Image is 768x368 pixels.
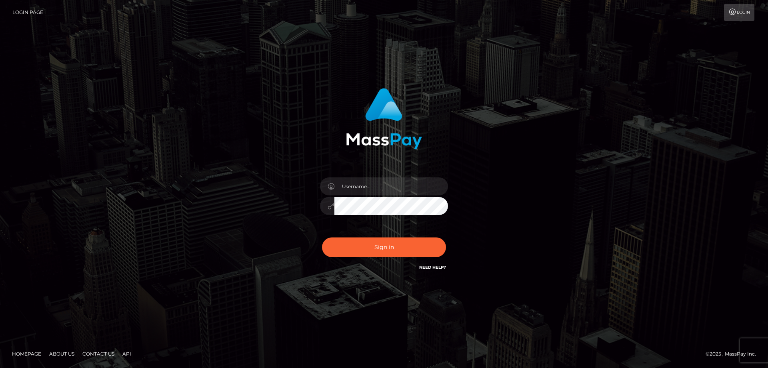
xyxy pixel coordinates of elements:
a: About Us [46,348,78,360]
a: API [119,348,134,360]
a: Need Help? [419,265,446,270]
div: © 2025 , MassPay Inc. [706,350,762,358]
a: Login [724,4,754,21]
img: MassPay Login [346,88,422,149]
a: Login Page [12,4,43,21]
button: Sign in [322,237,446,257]
a: Homepage [9,348,44,360]
a: Contact Us [79,348,118,360]
input: Username... [334,177,448,195]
